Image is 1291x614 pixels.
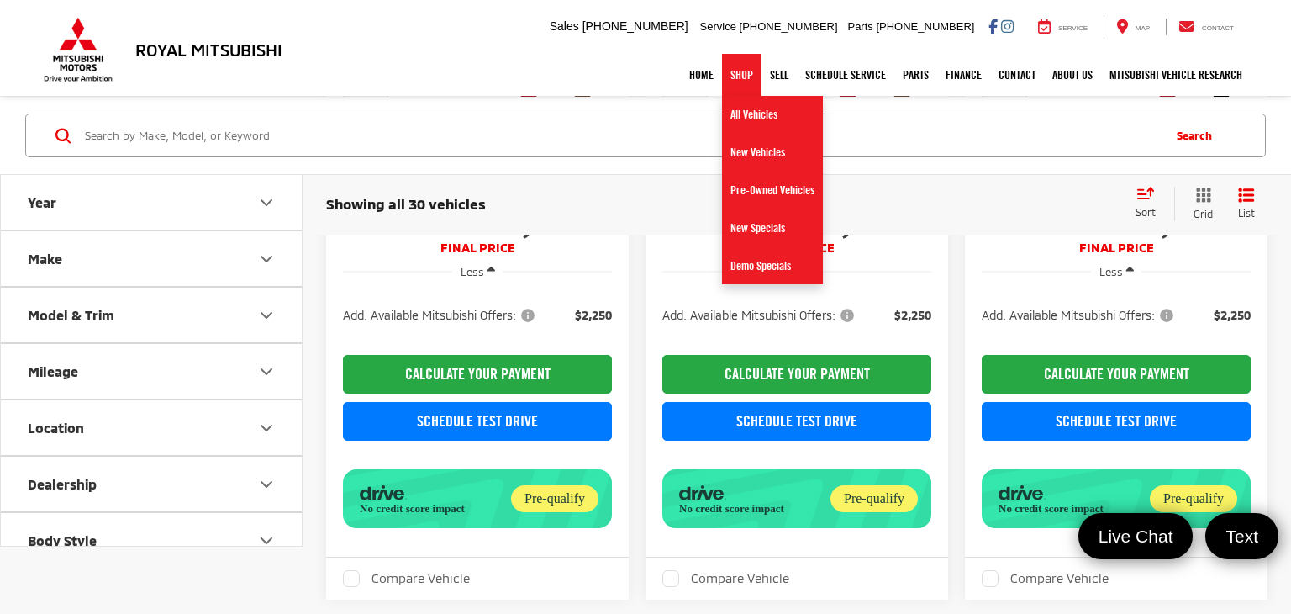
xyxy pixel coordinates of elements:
span: [PHONE_NUMBER] [740,20,838,33]
div: Mileage [256,362,277,382]
span: Showing all 30 vehicles [326,195,486,212]
button: Model & TrimModel & Trim [1,288,303,342]
span: $2,250 [575,307,612,324]
span: FINAL PRICE [982,240,1251,257]
div: Mileage [28,363,78,379]
a: Shop [722,54,761,96]
span: Add. Available Mitsubishi Offers: [343,307,538,324]
span: Contact [1202,24,1234,32]
a: Demo Specials [722,247,823,284]
div: Year [28,194,56,210]
a: Service [1025,19,1100,35]
: CALCULATE YOUR PAYMENT [343,355,612,394]
a: Facebook: Click to visit our Facebook page [988,19,998,33]
span: Sort [1136,206,1156,218]
span: Sales [550,19,579,33]
button: MakeMake [1,231,303,286]
button: Add. Available Mitsubishi Offers: [343,307,540,324]
button: Less [1091,257,1142,287]
span: Live Chat [1090,525,1182,548]
button: YearYear [1,175,303,230]
button: Search [1160,114,1236,156]
a: New Specials [722,209,823,247]
a: Schedule Test Drive [982,402,1251,441]
span: Text [1217,525,1267,548]
div: Location [256,418,277,438]
div: Model & Trim [28,307,114,323]
a: Contact [990,54,1044,96]
a: Mitsubishi Vehicle Research [1101,54,1251,96]
a: Parts: Opens in a new tab [894,54,937,96]
span: Less [1099,265,1123,278]
: CALCULATE YOUR PAYMENT [662,355,931,394]
span: [PHONE_NUMBER] [876,20,974,33]
: CALCULATE YOUR PAYMENT [982,355,1251,394]
button: List View [1225,187,1267,221]
a: Map [1104,19,1162,35]
a: Text [1205,513,1278,559]
div: Body Style [28,532,97,548]
button: Add. Available Mitsubishi Offers: [982,307,1179,324]
button: Grid View [1174,187,1225,221]
div: Dealership [256,474,277,495]
a: Instagram: Click to visit our Instagram page [1001,19,1014,33]
span: $2,250 [1214,307,1251,324]
span: Grid [1194,207,1213,221]
a: New Vehicles [722,134,823,172]
div: Model & Trim [256,305,277,326]
div: Body Style [256,531,277,551]
button: DealershipDealership [1,457,303,511]
input: Search by Make, Model, or Keyword [83,115,1160,156]
div: Location [28,420,84,436]
label: Compare Vehicle [343,570,470,587]
div: Make [256,249,277,269]
button: MileageMileage [1,344,303,399]
button: Body StyleBody Style [1,513,303,568]
span: Service [700,20,736,33]
div: Dealership [28,476,97,492]
button: Add. Available Mitsubishi Offers: [662,307,860,324]
img: Mitsubishi [40,17,116,82]
span: [PHONE_NUMBER] [582,19,688,33]
span: Map [1136,24,1150,32]
span: Service [1058,24,1088,32]
button: Less [452,257,503,287]
span: List [1238,206,1255,220]
a: All Vehicles [722,96,823,134]
a: Schedule Service: Opens in a new tab [797,54,894,96]
a: Contact [1166,19,1246,35]
a: Pre-Owned Vehicles [722,172,823,209]
div: Year [256,193,277,213]
a: Sell [761,54,797,96]
span: Add. Available Mitsubishi Offers: [982,307,1177,324]
label: Compare Vehicle [662,570,789,587]
a: Live Chat [1078,513,1194,559]
a: Finance [937,54,990,96]
span: Parts [847,20,872,33]
label: Compare Vehicle [982,570,1109,587]
span: $2,250 [894,307,931,324]
span: Less [461,265,484,278]
span: FINAL PRICE [343,240,612,257]
h3: Royal Mitsubishi [135,40,282,59]
span: FINAL PRICE [662,240,931,257]
button: Select sort value [1127,187,1174,220]
span: Add. Available Mitsubishi Offers: [662,307,857,324]
a: Schedule Test Drive [343,402,612,441]
a: Schedule Test Drive [662,402,931,441]
a: About Us [1044,54,1101,96]
button: LocationLocation [1,400,303,455]
a: Home [681,54,722,96]
div: Make [28,251,62,267]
